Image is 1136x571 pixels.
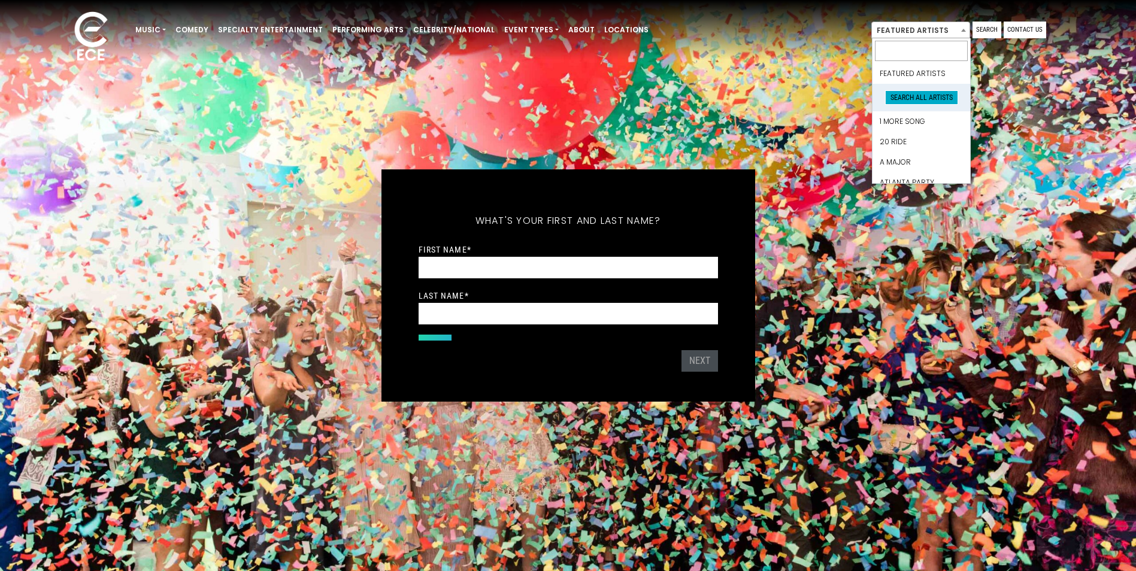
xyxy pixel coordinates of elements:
[328,20,408,40] a: Performing Arts
[885,90,958,105] span: Search All Artists
[875,41,968,61] input: Search
[131,20,171,40] a: Music
[873,172,970,204] li: Atlanta Party Fanatics
[213,20,328,40] a: Specialty Entertainment
[873,63,970,84] li: Featured Artists
[419,290,469,301] label: Last Name
[973,22,1001,38] a: Search
[408,20,499,40] a: Celebrity/National
[564,20,599,40] a: About
[1004,22,1046,38] a: Contact Us
[419,199,718,242] h5: What's your first and last name?
[871,22,970,38] span: Featured Artists
[872,22,970,39] span: Featured Artists
[873,152,970,172] li: A Major
[873,111,970,132] li: 1 More Song
[873,132,970,152] li: 20 Ride
[171,20,213,40] a: Comedy
[419,244,471,255] label: First Name
[599,20,653,40] a: Locations
[499,20,564,40] a: Event Types
[61,8,121,66] img: ece_new_logo_whitev2-1.png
